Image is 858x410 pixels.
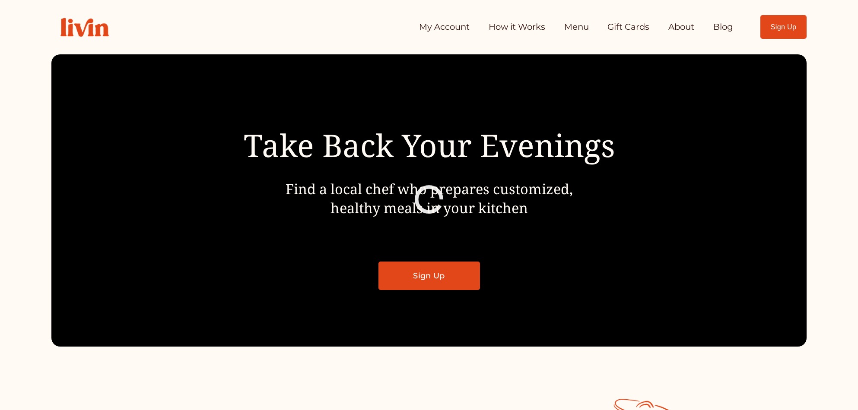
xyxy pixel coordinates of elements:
[244,124,615,166] span: Take Back Your Evenings
[51,9,118,46] img: Livin
[378,262,480,290] a: Sign Up
[286,179,573,217] span: Find a local chef who prepares customized, healthy meals in your kitchen
[760,15,807,39] a: Sign Up
[419,19,470,36] a: My Account
[607,19,649,36] a: Gift Cards
[564,19,589,36] a: Menu
[668,19,694,36] a: About
[489,19,545,36] a: How it Works
[713,19,733,36] a: Blog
